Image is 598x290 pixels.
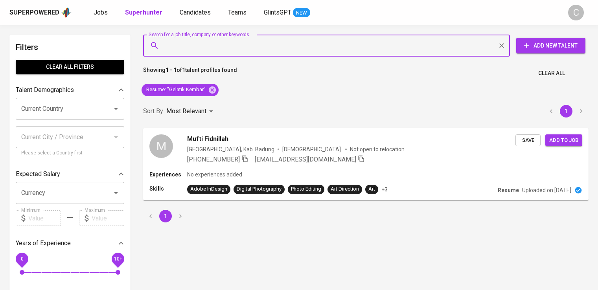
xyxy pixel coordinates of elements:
[16,239,71,248] p: Years of Experience
[16,82,124,98] div: Talent Demographics
[16,166,124,182] div: Expected Salary
[159,210,172,222] button: page 1
[94,8,109,18] a: Jobs
[143,128,589,200] a: MMufti Fidnillah[GEOGRAPHIC_DATA], Kab. Badung[DEMOGRAPHIC_DATA] Not open to relocation[PHONE_NUM...
[125,9,162,16] b: Superhunter
[187,156,240,163] span: [PHONE_NUMBER]
[16,85,74,95] p: Talent Demographics
[535,66,568,81] button: Clear All
[9,7,72,18] a: Superpoweredapp logo
[522,186,571,194] p: Uploaded on [DATE]
[293,9,310,17] span: NEW
[125,8,164,18] a: Superhunter
[16,60,124,74] button: Clear All filters
[237,185,282,193] div: Digital Photography
[560,105,572,117] button: page 1
[331,185,359,193] div: Art Direction
[142,86,210,94] span: Resume : "Gelatik Kembar"
[187,145,274,153] div: [GEOGRAPHIC_DATA], Kab. Badung
[190,185,227,193] div: Adobe InDesign
[16,41,124,53] h6: Filters
[255,156,356,163] span: [EMAIL_ADDRESS][DOMAIN_NAME]
[187,134,228,144] span: Mufti Fidnillah
[568,5,584,20] div: C
[143,106,163,116] p: Sort By
[21,149,119,157] p: Please select a Country first
[16,235,124,251] div: Years of Experience
[110,187,121,198] button: Open
[519,136,537,145] span: Save
[544,105,589,117] nav: pagination navigation
[515,134,541,147] button: Save
[143,66,237,81] p: Showing of talent profiles found
[523,41,579,51] span: Add New Talent
[180,9,211,16] span: Candidates
[166,67,177,73] b: 1 - 1
[496,40,507,51] button: Clear
[22,62,118,72] span: Clear All filters
[180,8,212,18] a: Candidates
[350,145,405,153] p: Not open to relocation
[61,7,72,18] img: app logo
[498,186,519,194] p: Resume
[94,9,108,16] span: Jobs
[538,68,565,78] span: Clear All
[264,9,291,16] span: GlintsGPT
[516,38,585,53] button: Add New Talent
[166,104,216,119] div: Most Relevant
[9,8,59,17] div: Superpowered
[143,210,188,222] nav: pagination navigation
[187,171,242,178] p: No experiences added
[16,169,60,179] p: Expected Salary
[545,134,582,147] button: Add to job
[149,185,187,193] p: Skills
[114,256,122,262] span: 10+
[291,185,321,193] div: Photo Editing
[28,210,61,226] input: Value
[149,171,187,178] p: Experiences
[20,256,23,262] span: 0
[368,185,375,193] div: Art
[166,106,206,116] p: Most Relevant
[228,8,248,18] a: Teams
[110,103,121,114] button: Open
[282,145,342,153] span: [DEMOGRAPHIC_DATA]
[264,8,310,18] a: GlintsGPT NEW
[142,84,219,96] div: Resume: "Gelatik Kembar"
[182,67,185,73] b: 1
[549,136,578,145] span: Add to job
[149,134,173,158] div: M
[228,9,247,16] span: Teams
[381,185,388,193] p: +3
[92,210,124,226] input: Value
